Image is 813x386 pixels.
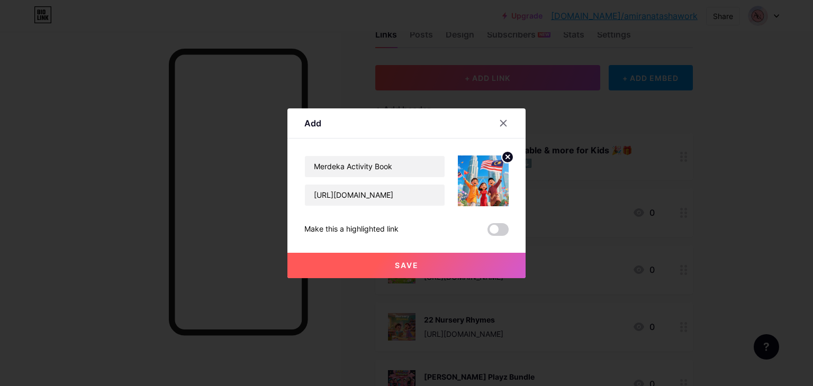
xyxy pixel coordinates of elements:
[287,253,526,278] button: Save
[305,156,445,177] input: Title
[304,223,399,236] div: Make this a highlighted link
[305,185,445,206] input: URL
[304,117,321,130] div: Add
[395,261,419,270] span: Save
[458,155,509,206] img: link_thumbnail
